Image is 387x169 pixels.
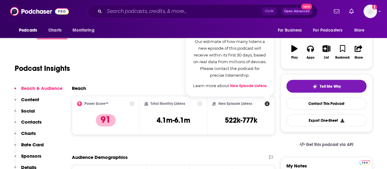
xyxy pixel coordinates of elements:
div: Play [291,56,298,60]
h2: Audience Demographics [72,154,128,160]
button: Contacts [14,119,42,130]
p: Content [21,97,39,102]
div: Apps [307,56,314,60]
div: Share [354,56,363,60]
button: Sponsors [14,153,41,164]
p: 91 [96,114,116,126]
h2: Reach [72,85,86,91]
button: Bookmark [334,41,350,63]
h3: 4.1m-6.1m [157,116,190,125]
input: Search podcasts, credits, & more... [104,6,262,16]
button: open menu [309,25,351,36]
span: Open Advanced [284,10,310,13]
button: tell me why sparkleTell Me Why [286,80,367,93]
button: open menu [350,25,372,36]
span: For Podcasters [313,26,342,35]
span: Monitoring [73,26,94,35]
button: open menu [273,25,309,36]
button: Content [14,97,39,108]
p: Social [21,108,35,114]
a: Charts [44,25,65,36]
button: Open AdvancedNew [281,8,312,15]
a: Show notifications dropdown [331,6,342,17]
button: Apps [302,41,318,63]
span: For Business [277,26,302,35]
p: Rate Card [21,142,44,148]
button: Rate Card [14,142,44,153]
img: Podchaser - Follow, Share and Rate Podcasts [10,6,69,17]
a: Contact This Podcast [286,98,367,109]
span: Podcasts [19,26,37,35]
a: Show notifications dropdown [347,6,356,17]
button: Export One-Sheet [286,114,367,126]
img: tell me why sparkle [312,84,317,89]
h2: Total Monthly Listens [151,102,185,106]
span: More [354,26,365,35]
p: Contacts [21,119,42,125]
span: Ctrl K [262,7,277,15]
button: Charts [14,130,36,142]
button: Social [14,108,35,119]
h3: 522k-777k [225,116,257,125]
button: Show profile menu [363,5,377,18]
span: Get this podcast via API [306,142,353,147]
a: Get this podcast via API [295,137,358,152]
a: Pro website [359,159,370,165]
span: Charts [48,26,61,35]
button: Reach & Audience [14,85,62,97]
button: open menu [15,25,45,36]
button: open menu [68,25,102,36]
div: List [324,56,329,60]
svg: Add a profile image [372,5,377,10]
div: Bookmark [335,56,350,60]
img: User Profile [363,5,377,18]
p: Our estimate of how many listens a new episode of this podcast will receive within its first 30 d... [193,38,267,79]
p: Charts [21,130,36,136]
button: Play [286,41,302,63]
button: List [318,41,334,63]
p: Learn more about [193,82,267,89]
h2: New Episode Listens [218,102,252,106]
h1: Podcast Insights [15,64,70,73]
span: New [301,4,312,10]
span: Tell Me Why [320,84,341,89]
img: Podchaser Pro [359,160,370,165]
h2: Power Score™ [84,102,108,106]
span: Logged in as HCCPublicity [363,5,377,18]
button: Share [351,41,367,63]
a: New Episode Listens [230,83,267,88]
p: Reach & Audience [21,85,62,91]
p: Sponsors [21,153,41,159]
div: Search podcasts, credits, & more... [87,4,318,18]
